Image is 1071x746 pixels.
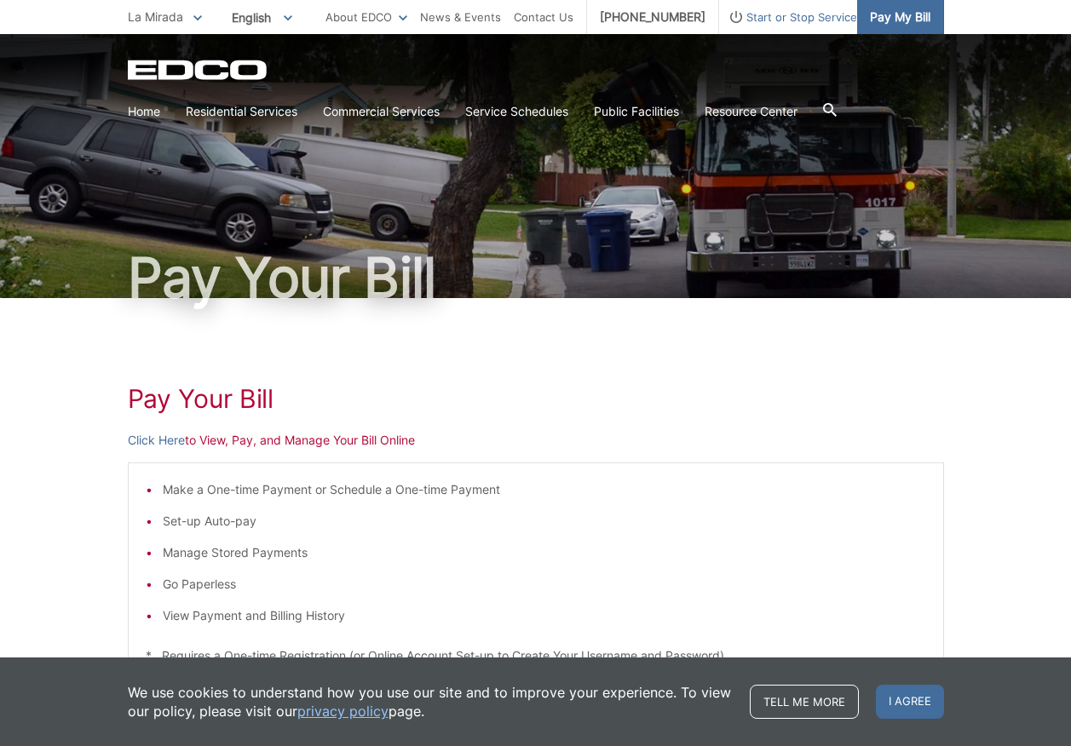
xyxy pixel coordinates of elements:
[870,8,930,26] span: Pay My Bill
[297,702,389,720] a: privacy policy
[163,575,926,594] li: Go Paperless
[128,250,944,305] h1: Pay Your Bill
[163,606,926,625] li: View Payment and Billing History
[163,543,926,562] li: Manage Stored Payments
[705,102,797,121] a: Resource Center
[128,102,160,121] a: Home
[128,683,733,720] p: We use cookies to understand how you use our site and to improve your experience. To view our pol...
[876,685,944,719] span: I agree
[594,102,679,121] a: Public Facilities
[128,9,183,24] span: La Mirada
[128,431,944,450] p: to View, Pay, and Manage Your Bill Online
[323,102,440,121] a: Commercial Services
[750,685,859,719] a: Tell me more
[219,3,305,32] span: English
[128,431,185,450] a: Click Here
[186,102,297,121] a: Residential Services
[146,646,926,665] p: * Requires a One-time Registration (or Online Account Set-up to Create Your Username and Password)
[163,480,926,499] li: Make a One-time Payment or Schedule a One-time Payment
[163,512,926,531] li: Set-up Auto-pay
[420,8,501,26] a: News & Events
[128,383,944,414] h1: Pay Your Bill
[325,8,407,26] a: About EDCO
[514,8,573,26] a: Contact Us
[128,60,269,80] a: EDCD logo. Return to the homepage.
[465,102,568,121] a: Service Schedules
